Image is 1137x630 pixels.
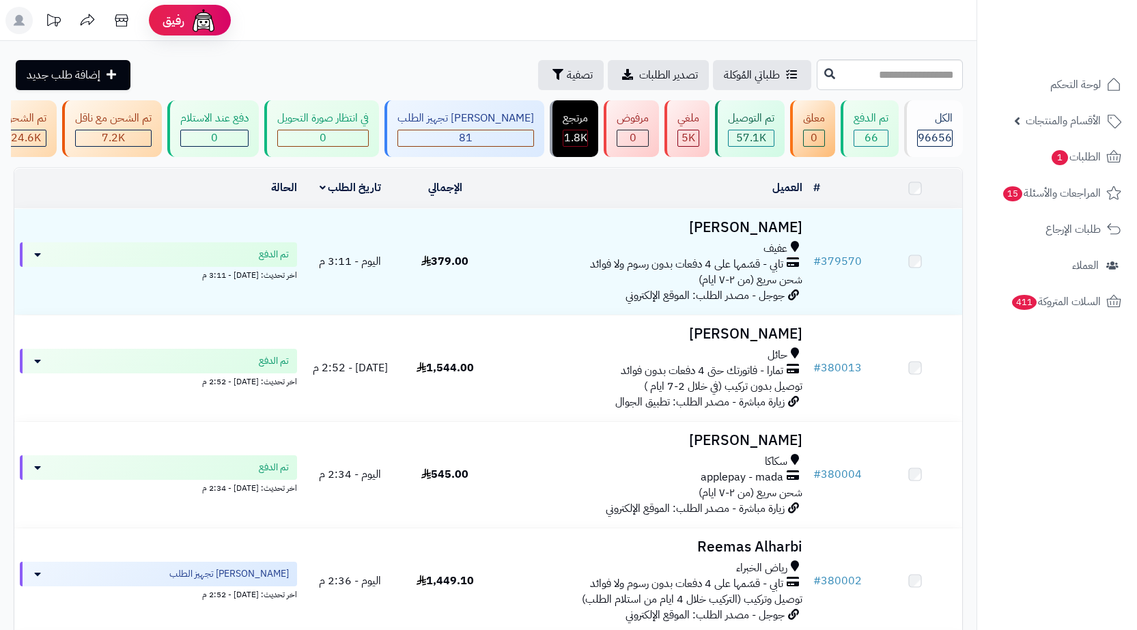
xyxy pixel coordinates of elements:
a: #379570 [813,253,862,270]
div: اخر تحديث: [DATE] - 2:52 م [20,586,297,601]
span: 57.1K [736,130,766,146]
div: تم التوصيل [728,111,774,126]
a: لوحة التحكم [985,68,1129,101]
h3: Reemas Alharbi [498,539,802,555]
a: #380002 [813,573,862,589]
a: معلق 0 [787,100,838,157]
a: في انتظار صورة التحويل 0 [262,100,382,157]
a: # [813,180,820,196]
a: مرتجع 1.8K [547,100,601,157]
span: توصيل وتركيب (التركيب خلال 4 ايام من استلام الطلب) [582,591,802,607]
a: العملاء [985,249,1129,282]
a: إضافة طلب جديد [16,60,130,90]
span: 7.2K [102,130,125,146]
a: ملغي 5K [662,100,712,157]
div: في انتظار صورة التحويل [277,111,369,126]
div: مرتجع [563,111,588,126]
span: 81 [459,130,473,146]
span: 411 [1011,295,1037,311]
span: 545.00 [421,466,468,483]
div: [PERSON_NAME] تجهيز الطلب [397,111,534,126]
span: # [813,360,821,376]
span: الطلبات [1050,147,1101,167]
div: 66 [854,130,888,146]
div: 0 [804,130,824,146]
span: جوجل - مصدر الطلب: الموقع الإلكتروني [626,607,785,623]
a: #380004 [813,466,862,483]
h3: [PERSON_NAME] [498,326,802,342]
span: رفيق [163,12,184,29]
div: 4998 [678,130,699,146]
span: 5K [682,130,695,146]
div: 0 [181,130,248,146]
a: تم الدفع 66 [838,100,901,157]
img: ai-face.png [190,7,217,34]
span: 0 [811,130,817,146]
a: [PERSON_NAME] تجهيز الطلب 81 [382,100,547,157]
div: معلق [803,111,825,126]
h3: [PERSON_NAME] [498,433,802,448]
div: 7222 [76,130,151,146]
span: [PERSON_NAME] تجهيز الطلب [169,567,289,581]
a: تاريخ الطلب [320,180,382,196]
div: 0 [278,130,368,146]
span: عفيف [763,241,787,257]
a: السلات المتروكة411 [985,285,1129,318]
div: مرفوض [617,111,649,126]
div: 0 [617,130,648,146]
a: طلبات الإرجاع [985,213,1129,246]
span: تم الدفع [259,354,289,368]
div: 57059 [729,130,774,146]
span: جوجل - مصدر الطلب: الموقع الإلكتروني [626,287,785,304]
span: 24.6K [11,130,41,146]
span: # [813,573,821,589]
a: الكل96656 [901,100,966,157]
span: تابي - قسّمها على 4 دفعات بدون رسوم ولا فوائد [590,257,783,272]
span: تصفية [567,67,593,83]
button: تصفية [538,60,604,90]
a: المراجعات والأسئلة15 [985,177,1129,210]
h3: [PERSON_NAME] [498,220,802,235]
a: طلباتي المُوكلة [713,60,811,90]
span: زيارة مباشرة - مصدر الطلب: تطبيق الجوال [615,394,785,410]
div: 1847 [563,130,587,146]
span: applepay - mada [701,470,783,485]
div: 81 [398,130,533,146]
span: 1,544.00 [417,360,474,376]
span: 66 [865,130,878,146]
a: الطلبات1 [985,141,1129,173]
a: الإجمالي [428,180,462,196]
span: تابي - قسّمها على 4 دفعات بدون رسوم ولا فوائد [590,576,783,592]
span: 96656 [918,130,952,146]
span: 1.8K [564,130,587,146]
span: طلبات الإرجاع [1045,220,1101,239]
div: تم الشحن مع ناقل [75,111,152,126]
div: دفع عند الاستلام [180,111,249,126]
span: سكاكا [765,454,787,470]
a: دفع عند الاستلام 0 [165,100,262,157]
span: تصدير الطلبات [639,67,698,83]
span: [DATE] - 2:52 م [313,360,388,376]
span: الأقسام والمنتجات [1026,111,1101,130]
span: 15 [1002,186,1022,202]
div: اخر تحديث: [DATE] - 2:34 م [20,480,297,494]
span: تم الدفع [259,461,289,474]
span: إضافة طلب جديد [27,67,100,83]
span: توصيل بدون تركيب (في خلال 2-7 ايام ) [644,378,802,395]
span: المراجعات والأسئلة [1002,184,1101,203]
span: تمارا - فاتورتك حتى 4 دفعات بدون فوائد [621,363,783,379]
span: 0 [630,130,636,146]
span: زيارة مباشرة - مصدر الطلب: الموقع الإلكتروني [606,500,785,517]
span: 0 [320,130,326,146]
span: حائل [768,347,787,363]
a: تصدير الطلبات [608,60,709,90]
span: اليوم - 2:34 م [319,466,381,483]
img: logo-2.png [1044,29,1124,57]
div: تم الشحن [5,111,46,126]
span: 1,449.10 [417,573,474,589]
a: الحالة [271,180,297,196]
span: السلات المتروكة [1011,292,1101,311]
span: طلباتي المُوكلة [724,67,780,83]
a: مرفوض 0 [601,100,662,157]
span: # [813,466,821,483]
